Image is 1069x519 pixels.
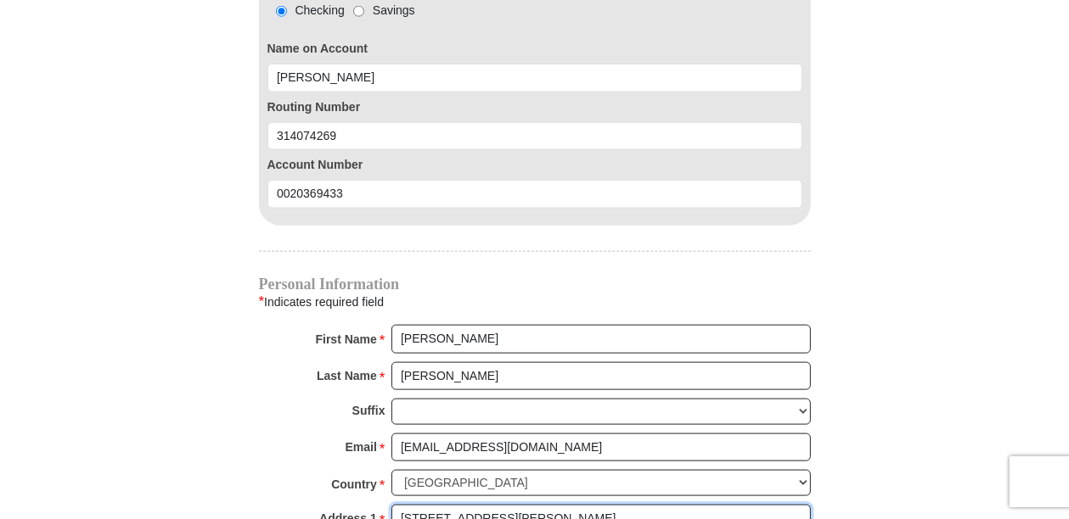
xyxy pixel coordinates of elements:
[316,327,377,351] strong: First Name
[267,156,802,174] label: Account Number
[346,435,377,459] strong: Email
[331,472,377,496] strong: Country
[267,98,802,116] label: Routing Number
[267,40,802,58] label: Name on Account
[267,2,415,20] div: Checking Savings
[259,291,811,313] div: Indicates required field
[352,399,385,422] strong: Suffix
[259,277,811,291] h4: Personal Information
[317,364,377,388] strong: Last Name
